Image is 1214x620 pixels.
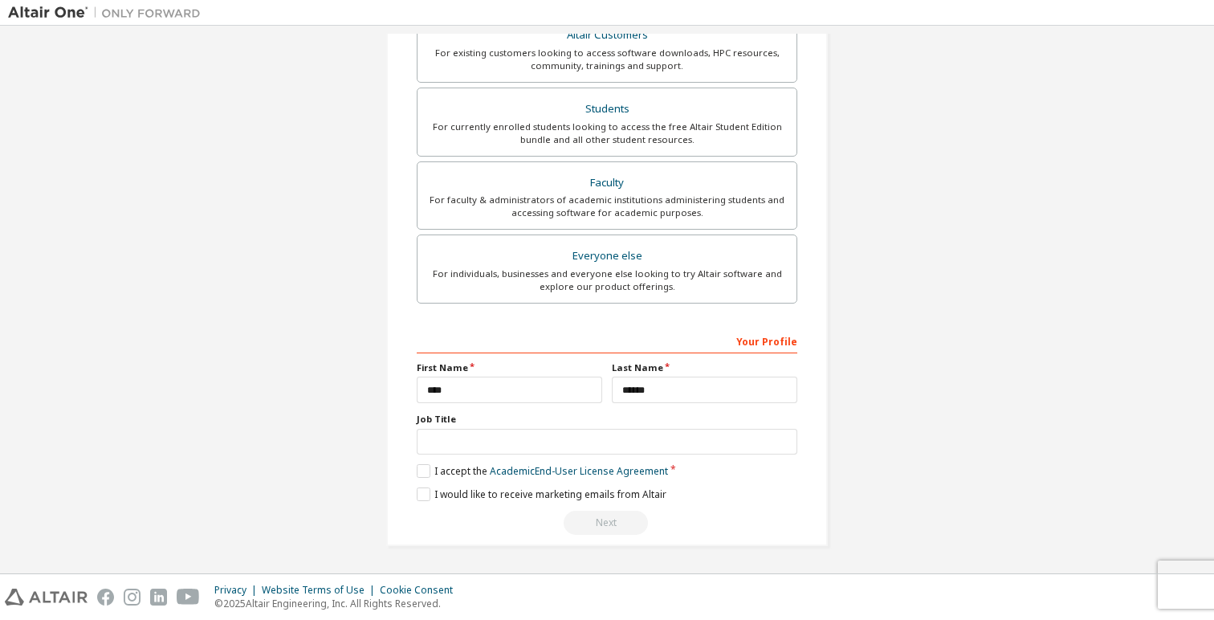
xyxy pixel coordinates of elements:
div: Your Profile [417,328,797,353]
div: Altair Customers [427,24,787,47]
div: For individuals, businesses and everyone else looking to try Altair software and explore our prod... [427,267,787,293]
div: Students [427,98,787,120]
img: linkedin.svg [150,589,167,606]
div: For currently enrolled students looking to access the free Altair Student Edition bundle and all ... [427,120,787,146]
label: Last Name [612,361,797,374]
img: instagram.svg [124,589,141,606]
div: Faculty [427,172,787,194]
div: Privacy [214,584,262,597]
img: facebook.svg [97,589,114,606]
img: altair_logo.svg [5,589,88,606]
img: Altair One [8,5,209,21]
label: I would like to receive marketing emails from Altair [417,487,666,501]
div: For faculty & administrators of academic institutions administering students and accessing softwa... [427,194,787,219]
div: For existing customers looking to access software downloads, HPC resources, community, trainings ... [427,47,787,72]
img: youtube.svg [177,589,200,606]
div: Website Terms of Use [262,584,380,597]
label: Job Title [417,413,797,426]
div: Everyone else [427,245,787,267]
p: © 2025 Altair Engineering, Inc. All Rights Reserved. [214,597,462,610]
div: Read and acccept EULA to continue [417,511,797,535]
a: Academic End-User License Agreement [490,464,668,478]
div: Cookie Consent [380,584,462,597]
label: First Name [417,361,602,374]
label: I accept the [417,464,668,478]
